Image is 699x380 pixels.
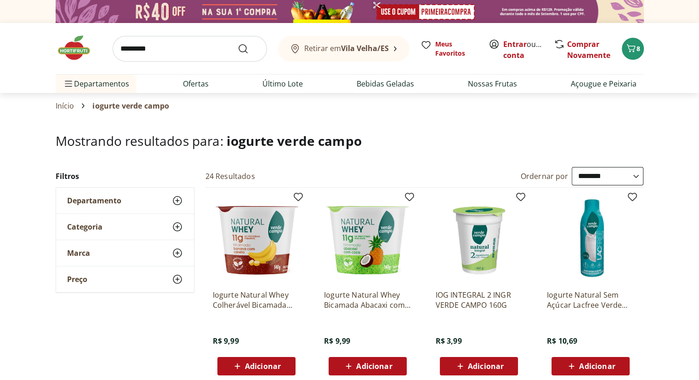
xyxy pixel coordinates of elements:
[503,39,544,61] span: ou
[262,78,303,89] a: Último Lote
[67,222,102,231] span: Categoria
[468,363,504,370] span: Adicionar
[421,40,477,58] a: Meus Favoritos
[521,171,568,181] label: Ordernar por
[113,36,267,62] input: search
[356,363,392,370] span: Adicionar
[217,357,296,375] button: Adicionar
[547,336,577,346] span: R$ 10,69
[245,363,281,370] span: Adicionar
[56,266,194,292] button: Preço
[213,290,300,310] a: Iogurte Natural Whey Colherável Bicamada Banana com Canela 11g de Proteína Verde Campo 140g
[435,336,461,346] span: R$ 3,99
[341,43,389,53] b: Vila Velha/ES
[435,290,523,310] a: IOG INTEGRAL 2 INGR VERDE CAMPO 160G
[67,248,90,258] span: Marca
[56,34,102,62] img: Hortifruti
[304,44,389,52] span: Retirar em
[183,78,209,89] a: Ofertas
[56,240,194,266] button: Marca
[636,44,640,53] span: 8
[357,78,414,89] a: Bebidas Geladas
[56,167,194,185] h2: Filtros
[435,195,523,282] img: IOG INTEGRAL 2 INGR VERDE CAMPO 160G
[56,102,74,110] a: Início
[622,38,644,60] button: Carrinho
[324,195,411,282] img: Iogurte Natural Whey Bicamada Abacaxi com Coco 11g de Proteína Verde Campo 140g
[56,133,644,148] h1: Mostrando resultados para:
[67,196,121,205] span: Departamento
[92,102,169,110] span: iogurte verde campo
[67,275,87,284] span: Preço
[56,214,194,240] button: Categoria
[213,195,300,282] img: Iogurte Natural Whey Colherável Bicamada Banana com Canela 11g de Proteína Verde Campo 140g
[567,39,610,60] a: Comprar Novamente
[503,39,527,49] a: Entrar
[503,39,554,60] a: Criar conta
[63,73,74,95] button: Menu
[205,171,255,181] h2: 24 Resultados
[63,73,129,95] span: Departamentos
[440,357,518,375] button: Adicionar
[278,36,409,62] button: Retirar emVila Velha/ES
[468,78,517,89] a: Nossas Frutas
[547,290,634,310] a: Iogurte Natural Sem Açúcar Lacfree Verde Campo 500g
[324,290,411,310] a: Iogurte Natural Whey Bicamada Abacaxi com Coco 11g de Proteína Verde Campo 140g
[324,336,350,346] span: R$ 9,99
[551,357,630,375] button: Adicionar
[238,43,260,54] button: Submit Search
[547,195,634,282] img: Iogurte Natural Sem Açúcar Lacfree Verde Campo 500g
[227,132,362,150] span: iogurte verde campo
[435,40,477,58] span: Meus Favoritos
[571,78,636,89] a: Açougue e Peixaria
[579,363,615,370] span: Adicionar
[213,336,239,346] span: R$ 9,99
[329,357,407,375] button: Adicionar
[56,188,194,213] button: Departamento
